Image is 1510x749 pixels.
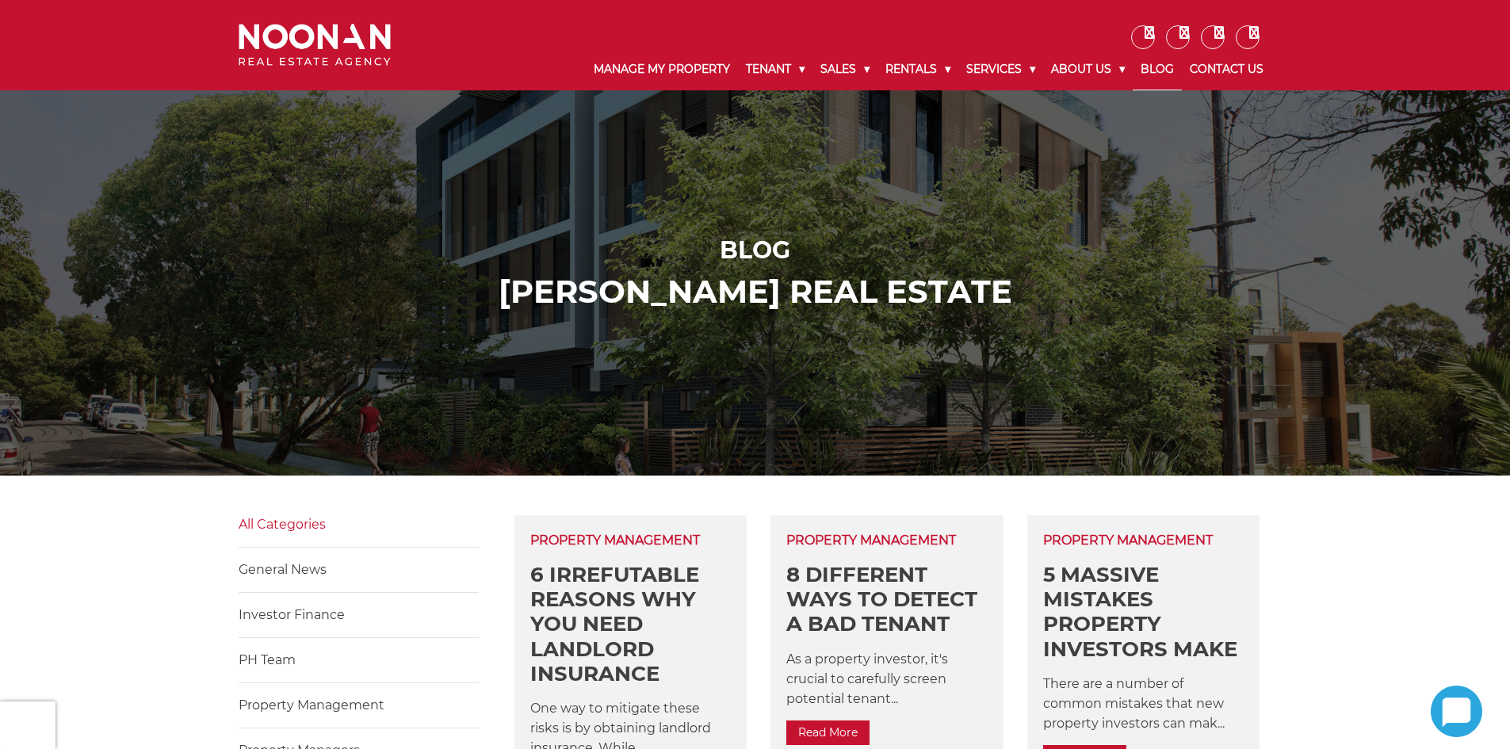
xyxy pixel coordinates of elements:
a: Tenant [738,49,812,90]
h2: 8 Different Ways to Detect a Bad Tenant [786,563,987,637]
a: All Categories [239,517,326,532]
a: Sales [812,49,877,90]
a: General News [239,562,327,577]
a: Property Management [239,697,384,713]
a: Manage My Property [586,49,738,90]
h2: 5 Massive Mistakes Property Investors Make [1043,563,1244,662]
span: Property Management [786,531,956,550]
a: Services [958,49,1043,90]
h2: [PERSON_NAME] ReaL Estate [243,273,1267,311]
span: Property Management [530,531,700,550]
a: PH Team [239,652,296,667]
a: Investor Finance [239,607,345,622]
img: Noonan Real Estate Agency [239,24,391,66]
h1: Blog [243,236,1267,265]
a: Blog [1133,49,1182,90]
a: Read More [786,720,870,745]
span: Property Management [1043,531,1213,550]
span: As a property investor, it's crucial to carefully screen potential tenant... [786,652,948,706]
a: Rentals [877,49,958,90]
span: There are a number of common mistakes that new property investors can mak... [1043,676,1225,731]
a: About Us [1043,49,1133,90]
a: Contact Us [1182,49,1271,90]
h2: 6 Irrefutable Reasons Why You Need Landlord Insurance [530,563,731,686]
